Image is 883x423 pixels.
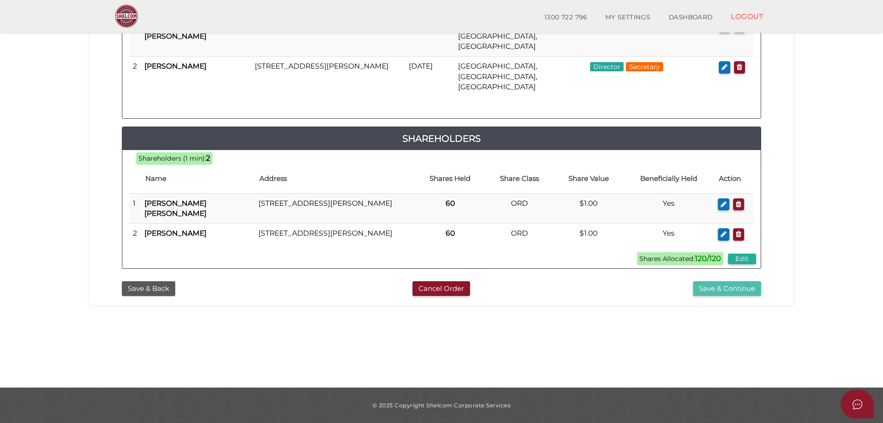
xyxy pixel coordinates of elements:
td: [DATE] [405,16,454,57]
td: [STREET_ADDRESS][PERSON_NAME] [251,57,405,97]
td: $1.00 [554,193,623,224]
h4: Name [145,175,250,183]
td: ORD [485,224,554,245]
td: [STREET_ADDRESS][PERSON_NAME] [251,16,405,57]
td: ORD [485,193,554,224]
b: [PERSON_NAME] [144,62,206,70]
td: 1 [129,16,141,57]
h4: Address [259,175,411,183]
td: [STREET_ADDRESS][PERSON_NAME] [255,193,415,224]
td: 1 [129,193,141,224]
div: © 2025 Copyright Shelcom Corporate Services [97,401,786,409]
button: Cancel Order [413,281,470,296]
h4: Beneficially Held [628,175,710,183]
b: 2 [206,154,210,162]
span: Director [590,62,624,71]
button: Save & Back [122,281,175,296]
a: 1300 722 796 [535,8,596,27]
td: Yes [623,224,715,245]
td: 2 [129,57,141,97]
b: 120/120 [695,254,721,263]
span: Secretary [626,62,663,71]
h4: Action [719,175,749,183]
span: Shareholders (1 min): [138,154,206,162]
h4: Share Class [489,175,549,183]
button: Edit [728,254,756,264]
a: LOGOUT [722,7,773,26]
td: [STREET_ADDRESS][PERSON_NAME] [255,224,415,245]
a: Shareholders [122,131,761,146]
b: 60 [446,229,455,238]
td: [DATE] [405,57,454,97]
span: Shares Allocated: [637,252,723,265]
td: 2 [129,224,141,245]
h4: Shares Held [420,175,480,183]
td: Yes [623,193,715,224]
b: [PERSON_NAME] [PERSON_NAME] [144,199,206,218]
a: MY SETTINGS [596,8,659,27]
td: $1.00 [554,224,623,245]
b: 60 [446,199,455,208]
button: Save & Continue [693,281,761,296]
b: [PERSON_NAME] [144,229,206,238]
b: [PERSON_NAME] [PERSON_NAME] [144,21,206,40]
td: [GEOGRAPHIC_DATA], [GEOGRAPHIC_DATA], [GEOGRAPHIC_DATA] [454,57,586,97]
h4: Share Value [559,175,619,183]
a: DASHBOARD [659,8,722,27]
button: Open asap [841,390,874,418]
td: [GEOGRAPHIC_DATA], [GEOGRAPHIC_DATA], [GEOGRAPHIC_DATA] [454,16,586,57]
